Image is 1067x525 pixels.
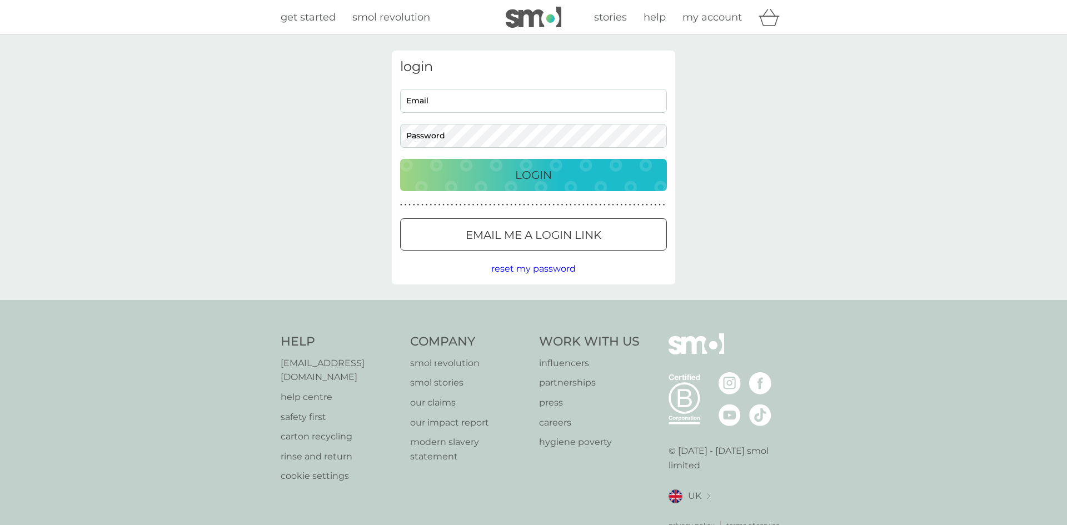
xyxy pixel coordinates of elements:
[633,202,635,208] p: ●
[539,376,640,390] p: partnerships
[463,202,466,208] p: ●
[468,202,470,208] p: ●
[650,202,652,208] p: ●
[637,202,640,208] p: ●
[553,202,555,208] p: ●
[669,444,787,472] p: © [DATE] - [DATE] smol limited
[451,202,453,208] p: ●
[408,202,411,208] p: ●
[472,202,475,208] p: ●
[400,218,667,251] button: Email me a login link
[612,202,614,208] p: ●
[281,9,336,26] a: get started
[642,202,644,208] p: ●
[539,416,640,430] a: careers
[413,202,415,208] p: ●
[539,356,640,371] a: influencers
[491,262,576,276] button: reset my password
[540,202,542,208] p: ●
[749,372,771,394] img: visit the smol Facebook page
[442,202,445,208] p: ●
[629,202,631,208] p: ●
[719,404,741,426] img: visit the smol Youtube page
[426,202,428,208] p: ●
[400,59,667,75] h3: login
[515,166,552,184] p: Login
[281,390,399,404] a: help centre
[491,263,576,274] span: reset my password
[561,202,564,208] p: ●
[531,202,533,208] p: ●
[485,202,487,208] p: ●
[281,469,399,483] a: cookie settings
[644,11,666,23] span: help
[447,202,449,208] p: ●
[410,356,528,371] a: smol revolution
[410,376,528,390] a: smol stories
[682,9,742,26] a: my account
[430,202,432,208] p: ●
[506,7,561,28] img: smol
[682,11,742,23] span: my account
[557,202,559,208] p: ●
[749,404,771,426] img: visit the smol Tiktok page
[646,202,648,208] p: ●
[574,202,576,208] p: ●
[434,202,436,208] p: ●
[539,396,640,410] p: press
[570,202,572,208] p: ●
[510,202,512,208] p: ●
[281,429,399,444] a: carton recycling
[405,202,407,208] p: ●
[594,11,627,23] span: stories
[759,6,786,28] div: basket
[410,396,528,410] a: our claims
[527,202,530,208] p: ●
[493,202,496,208] p: ●
[410,416,528,430] a: our impact report
[466,226,601,244] p: Email me a login link
[400,159,667,191] button: Login
[688,489,701,503] span: UK
[352,11,430,23] span: smol revolution
[523,202,525,208] p: ●
[506,202,508,208] p: ●
[599,202,601,208] p: ●
[663,202,665,208] p: ●
[410,435,528,463] p: modern slavery statement
[539,435,640,449] a: hygiene poverty
[549,202,551,208] p: ●
[544,202,546,208] p: ●
[400,202,402,208] p: ●
[578,202,580,208] p: ●
[536,202,538,208] p: ●
[281,11,336,23] span: get started
[582,202,585,208] p: ●
[481,202,483,208] p: ●
[594,9,627,26] a: stories
[591,202,593,208] p: ●
[659,202,661,208] p: ●
[476,202,478,208] p: ●
[587,202,589,208] p: ●
[669,333,724,371] img: smol
[281,356,399,384] p: [EMAIL_ADDRESS][DOMAIN_NAME]
[707,493,710,499] img: select a new location
[669,489,682,503] img: UK flag
[352,9,430,26] a: smol revolution
[489,202,491,208] p: ●
[460,202,462,208] p: ●
[515,202,517,208] p: ●
[616,202,619,208] p: ●
[410,333,528,351] h4: Company
[281,410,399,424] a: safety first
[604,202,606,208] p: ●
